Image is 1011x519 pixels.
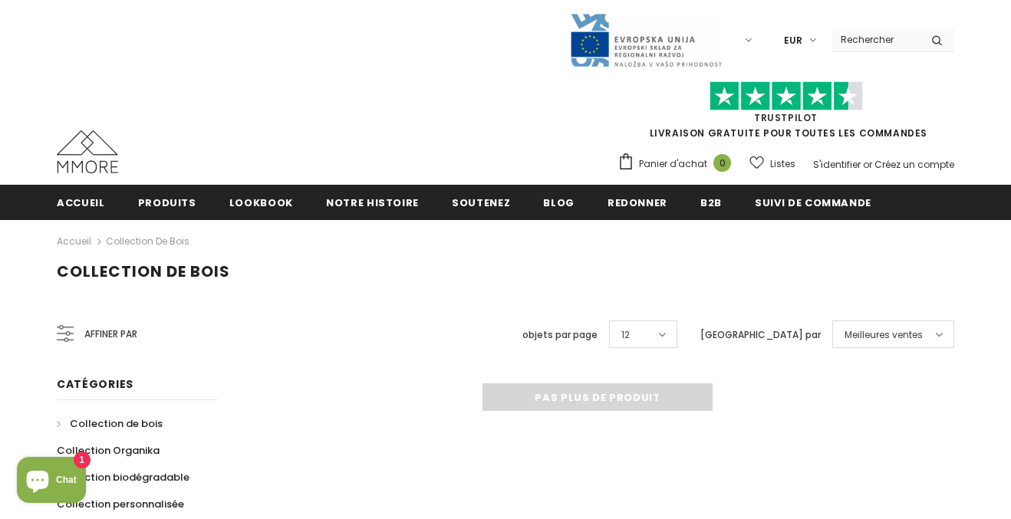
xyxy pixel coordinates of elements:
span: Accueil [57,195,105,210]
span: Collection biodégradable [57,470,189,485]
span: LIVRAISON GRATUITE POUR TOUTES LES COMMANDES [617,88,954,140]
span: Panier d'achat [639,156,707,172]
span: Lookbook [229,195,293,210]
a: Listes [749,150,795,177]
span: 12 [621,327,630,343]
span: Listes [770,156,795,172]
span: Collection Organika [57,443,160,458]
a: Créez un compte [874,158,954,171]
span: Collection de bois [70,416,163,431]
span: Catégories [57,376,133,392]
a: B2B [700,185,722,219]
a: Collection Organika [57,437,160,464]
a: Lookbook [229,185,293,219]
img: Cas MMORE [57,130,118,173]
span: Collection de bois [57,261,230,282]
span: Collection personnalisée [57,497,184,511]
label: [GEOGRAPHIC_DATA] par [700,327,821,343]
a: Javni Razpis [569,33,723,46]
span: Blog [543,195,575,210]
input: Search Site [832,28,920,51]
span: soutenez [452,195,510,210]
a: Blog [543,185,575,219]
a: Accueil [57,232,91,251]
a: Collection de bois [57,410,163,437]
span: Meilleures ventes [845,327,923,343]
a: Accueil [57,185,105,219]
span: 0 [713,154,731,172]
a: Redonner [608,185,667,219]
a: Panier d'achat 0 [617,153,739,176]
inbox-online-store-chat: Shopify online store chat [12,457,91,507]
span: or [863,158,872,171]
a: Collection personnalisée [57,491,184,517]
span: Redonner [608,195,667,210]
span: Notre histoire [326,195,419,210]
a: TrustPilot [754,111,818,124]
span: B2B [700,195,722,210]
label: objets par page [522,327,598,343]
a: soutenez [452,185,510,219]
a: S'identifier [813,158,861,171]
a: Collection de bois [106,235,189,248]
span: Affiner par [84,326,137,343]
img: Faites confiance aux étoiles pilotes [710,81,863,111]
a: Collection biodégradable [57,464,189,491]
span: Produits [138,195,196,210]
a: Notre histoire [326,185,419,219]
span: Suivi de commande [755,195,871,210]
img: Javni Razpis [569,12,723,68]
span: EUR [784,33,802,48]
a: Suivi de commande [755,185,871,219]
a: Produits [138,185,196,219]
